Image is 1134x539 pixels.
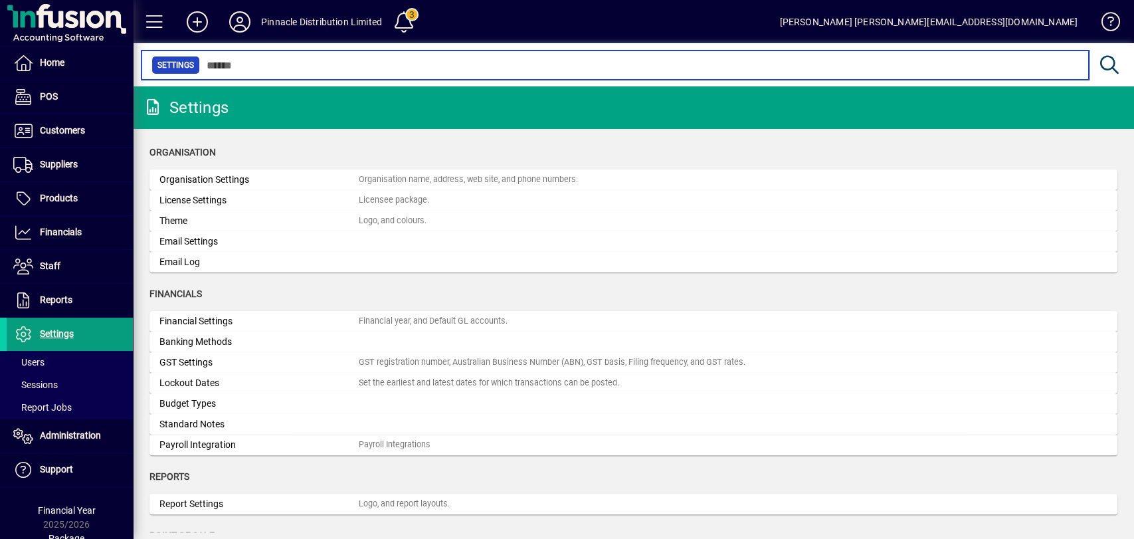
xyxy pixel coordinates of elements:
span: Financial Year [38,505,96,516]
a: Payroll IntegrationPayroll Integrations [149,435,1117,455]
div: Report Settings [159,497,359,511]
div: Email Log [159,255,359,269]
a: Products [7,182,133,215]
div: Logo, and colours. [359,215,426,227]
div: Budget Types [159,397,359,411]
div: Payroll Integrations [359,439,430,451]
span: Financials [40,227,82,237]
a: Suppliers [7,148,133,181]
a: Customers [7,114,133,148]
span: Sessions [13,379,58,390]
a: Banking Methods [149,332,1117,352]
div: Email Settings [159,235,359,249]
a: Budget Types [149,393,1117,414]
div: GST Settings [159,356,359,370]
span: POS [40,91,58,102]
div: Financial year, and Default GL accounts. [359,315,508,328]
span: Report Jobs [13,402,72,413]
div: License Settings [159,193,359,207]
span: Home [40,57,64,68]
div: Banking Methods [159,335,359,349]
div: Theme [159,214,359,228]
a: GST SettingsGST registration number, Australian Business Number (ABN), GST basis, Filing frequenc... [149,352,1117,373]
span: Settings [157,58,194,72]
div: Set the earliest and latest dates for which transactions can be posted. [359,377,619,389]
a: Organisation SettingsOrganisation name, address, web site, and phone numbers. [149,169,1117,190]
a: Home [7,47,133,80]
span: Reports [149,471,189,482]
div: Payroll Integration [159,438,359,452]
div: Lockout Dates [159,376,359,390]
a: ThemeLogo, and colours. [149,211,1117,231]
a: Report Jobs [7,396,133,419]
a: Staff [7,250,133,283]
a: Administration [7,419,133,453]
a: Lockout DatesSet the earliest and latest dates for which transactions can be posted. [149,373,1117,393]
a: License SettingsLicensee package. [149,190,1117,211]
div: Licensee package. [359,194,429,207]
span: Organisation [149,147,216,158]
span: Users [13,357,45,368]
span: Customers [40,125,85,136]
a: Standard Notes [149,414,1117,435]
div: Financial Settings [159,314,359,328]
span: Reports [40,294,72,305]
button: Add [176,10,219,34]
a: Knowledge Base [1091,3,1117,46]
a: Financial SettingsFinancial year, and Default GL accounts. [149,311,1117,332]
a: Users [7,351,133,374]
span: Settings [40,328,74,339]
div: Organisation Settings [159,173,359,187]
span: Administration [40,430,101,441]
div: Standard Notes [159,417,359,431]
div: [PERSON_NAME] [PERSON_NAME][EMAIL_ADDRESS][DOMAIN_NAME] [779,11,1078,33]
span: Staff [40,261,60,271]
div: Organisation name, address, web site, and phone numbers. [359,173,578,186]
span: Products [40,193,78,203]
a: POS [7,80,133,114]
button: Profile [219,10,261,34]
span: Suppliers [40,159,78,169]
div: Pinnacle Distribution Limited [261,11,382,33]
a: Report SettingsLogo, and report layouts. [149,494,1117,514]
a: Email Log [149,252,1117,272]
span: Support [40,464,73,475]
a: Reports [7,284,133,317]
a: Email Settings [149,231,1117,252]
div: Logo, and report layouts. [359,498,450,510]
span: Financials [149,288,202,299]
a: Sessions [7,374,133,396]
a: Financials [7,216,133,249]
div: GST registration number, Australian Business Number (ABN), GST basis, Filing frequency, and GST r... [359,356,745,369]
div: Settings [143,97,229,118]
a: Support [7,453,133,486]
